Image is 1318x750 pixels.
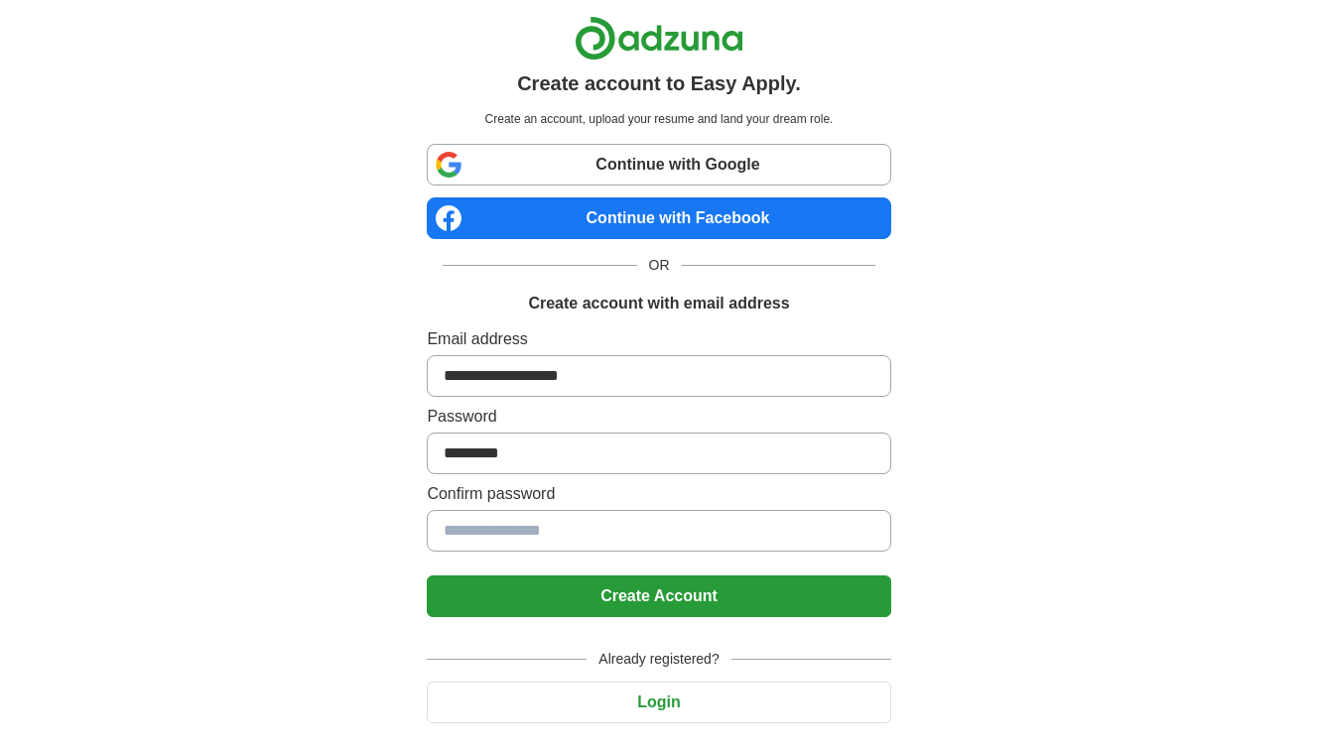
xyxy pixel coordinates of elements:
h1: Create account with email address [528,292,789,315]
p: Create an account, upload your resume and land your dream role. [431,110,886,128]
a: Continue with Google [427,144,890,186]
h1: Create account to Easy Apply. [517,68,801,98]
span: Already registered? [587,649,730,670]
label: Email address [427,327,890,351]
a: Login [427,693,890,710]
label: Confirm password [427,482,890,506]
a: Continue with Facebook [427,197,890,239]
span: OR [637,255,682,276]
button: Login [427,682,890,723]
label: Password [427,405,890,429]
button: Create Account [427,575,890,617]
img: Adzuna logo [575,16,743,61]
